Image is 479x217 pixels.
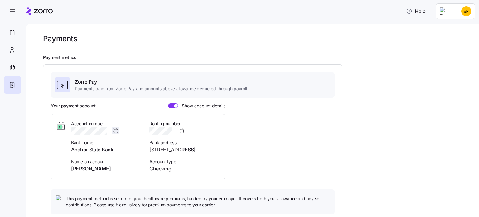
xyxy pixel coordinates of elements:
[71,159,142,165] span: Name on account
[51,103,95,109] h3: Your payment account
[461,6,471,16] img: 187ae6270577c2f6508ea973035e9650
[75,86,247,92] span: Payments paid from Zorro Pay and amounts above allowance deducted through payroll
[71,165,142,173] span: [PERSON_NAME]
[71,121,142,127] span: Account number
[66,195,330,208] span: This payment method is set up for your healthcare premiums, funded by your employer. It covers bo...
[75,78,247,86] span: Zorro Pay
[178,103,225,108] span: Show account details
[149,121,220,127] span: Routing number
[149,159,220,165] span: Account type
[149,140,220,146] span: Bank address
[149,165,220,173] span: Checking
[43,34,77,43] h1: Payments
[406,7,426,15] span: Help
[401,5,431,17] button: Help
[71,146,142,154] span: Anchor State Bank
[56,195,63,203] img: icon bulb
[71,140,142,146] span: Bank name
[149,146,220,154] span: [STREET_ADDRESS]
[440,7,452,15] img: Employer logo
[43,55,470,61] h2: Payment method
